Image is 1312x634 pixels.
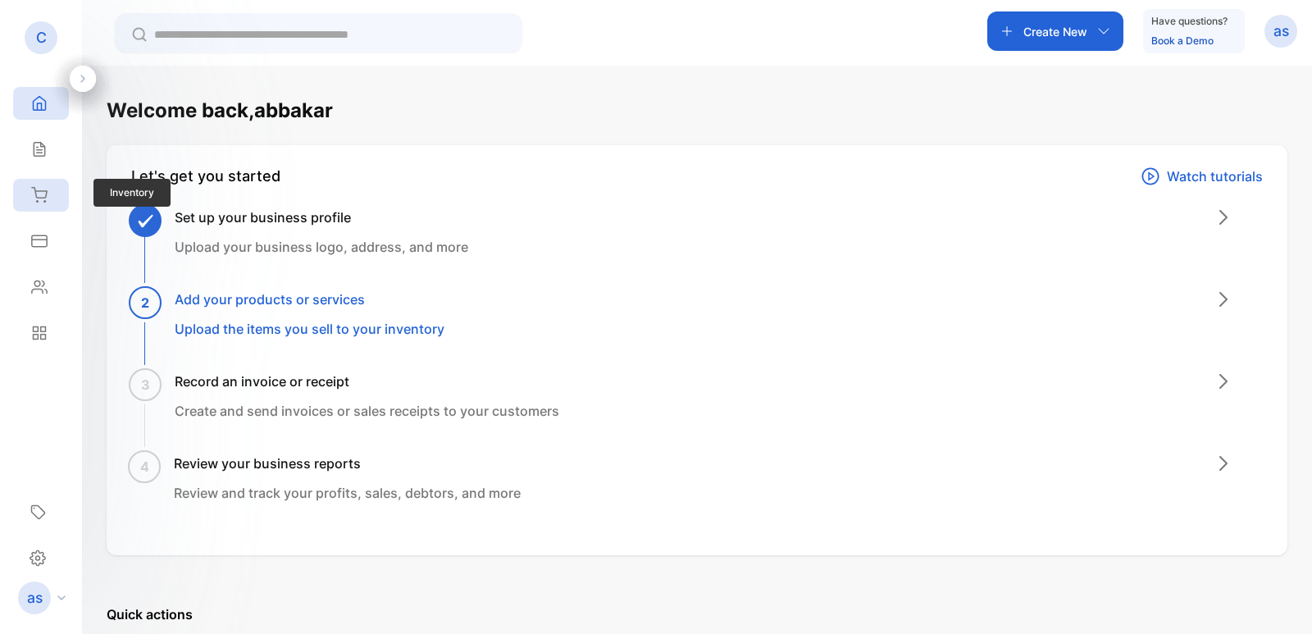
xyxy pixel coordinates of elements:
h3: Record an invoice or receipt [175,372,559,391]
p: C [36,27,47,48]
h3: Set up your business profile [175,208,468,227]
button: Create New [987,11,1123,51]
span: 4 [140,457,149,477]
p: Have questions? [1151,13,1228,30]
a: Watch tutorials [1141,165,1263,188]
p: Upload the items you sell to your inventory [175,319,444,339]
span: 3 [141,375,150,395]
span: Inventory [93,179,171,207]
p: Quick actions [107,604,1287,624]
p: Watch tutorials [1167,166,1263,186]
a: Book a Demo [1151,34,1214,47]
p: Upload your business logo, address, and more [175,237,468,257]
div: Let's get you started [131,165,280,188]
h1: Welcome back, abbakar [107,96,333,125]
h3: Review your business reports [174,454,521,473]
p: Review and track your profits, sales, debtors, and more [174,483,521,503]
h3: Add your products or services [175,290,444,309]
p: Create New [1023,23,1087,40]
span: 2 [141,293,149,312]
button: as [1264,11,1297,51]
p: as [1273,21,1289,42]
p: as [27,587,43,609]
p: Create and send invoices or sales receipts to your customers [175,401,559,421]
